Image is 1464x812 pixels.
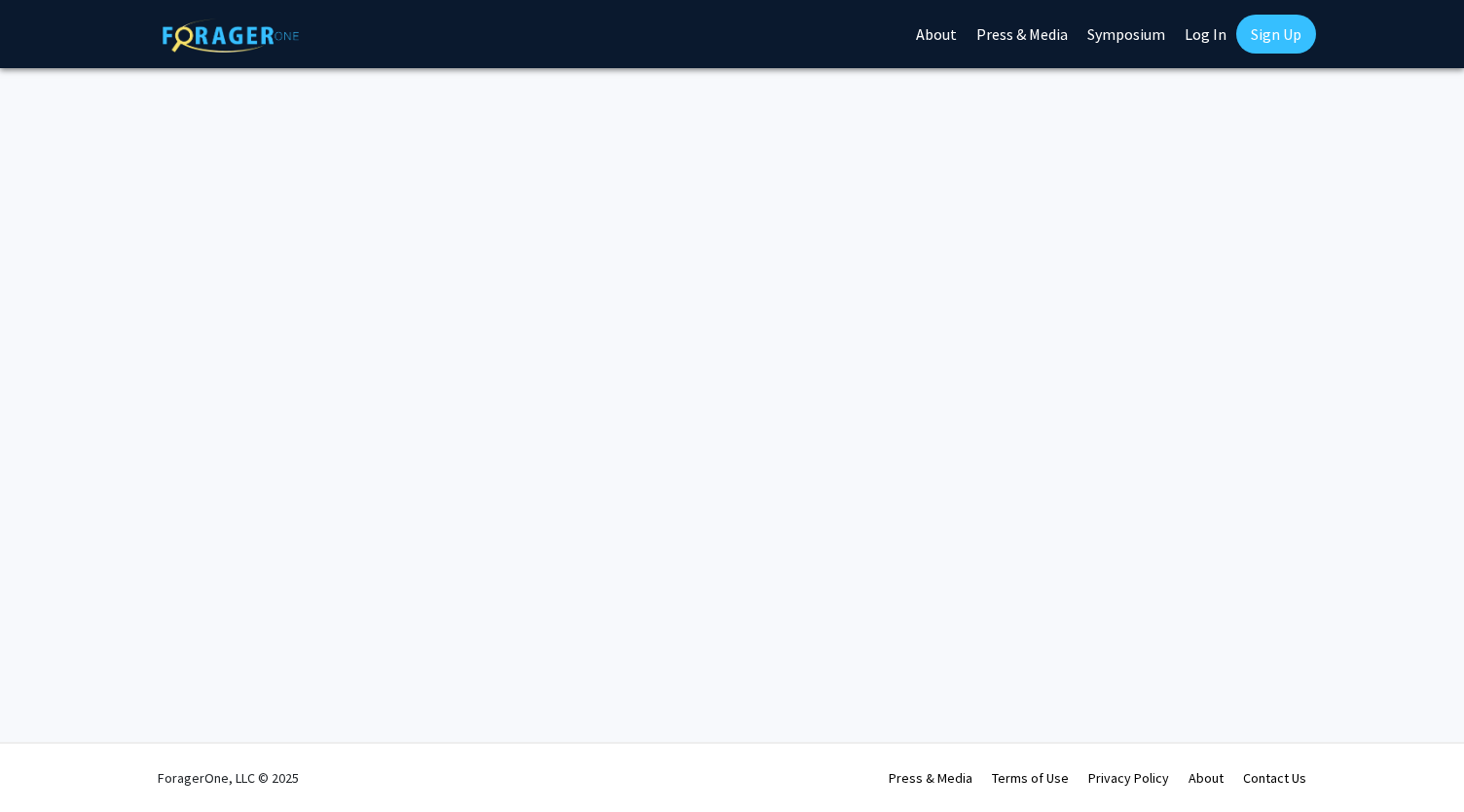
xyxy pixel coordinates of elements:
a: Terms of Use [992,769,1069,787]
img: ForagerOne Logo [163,18,299,53]
a: Sign Up [1236,15,1316,54]
a: About [1189,769,1224,787]
a: Press & Media [889,769,972,787]
a: Contact Us [1243,769,1306,787]
a: Privacy Policy [1088,769,1169,787]
div: ForagerOne, LLC © 2025 [158,744,299,812]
